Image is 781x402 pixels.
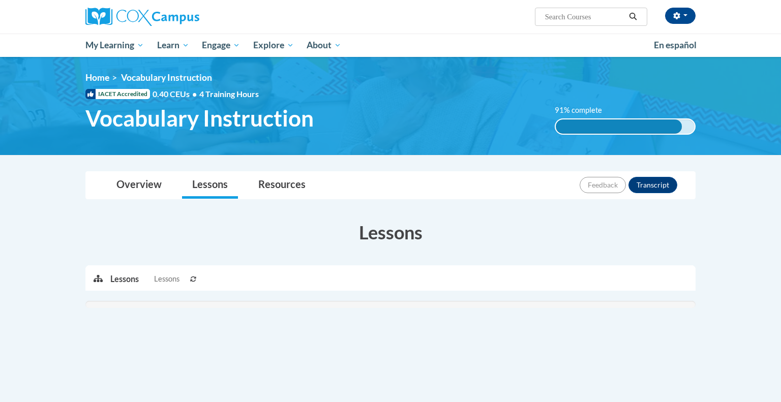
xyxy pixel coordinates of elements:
[556,119,682,134] div: 91% complete
[85,8,279,26] a: Cox Campus
[110,273,139,285] p: Lessons
[555,105,613,116] label: 91% complete
[85,72,109,83] a: Home
[85,105,314,132] span: Vocabulary Instruction
[121,72,212,83] span: Vocabulary Instruction
[85,89,150,99] span: IACET Accredited
[151,34,196,57] a: Learn
[307,39,341,51] span: About
[625,11,641,23] button: Search
[628,177,677,193] button: Transcript
[85,220,696,245] h3: Lessons
[202,39,240,51] span: Engage
[153,88,199,100] span: 0.40 CEUs
[192,89,197,99] span: •
[195,34,247,57] a: Engage
[647,35,703,56] a: En español
[106,172,172,199] a: Overview
[85,8,199,26] img: Cox Campus
[85,39,144,51] span: My Learning
[70,34,711,57] div: Main menu
[79,34,151,57] a: My Learning
[248,172,316,199] a: Resources
[182,172,238,199] a: Lessons
[544,11,625,23] input: Search Courses
[154,273,179,285] span: Lessons
[253,39,294,51] span: Explore
[199,89,259,99] span: 4 Training Hours
[580,177,626,193] button: Feedback
[654,40,697,50] span: En español
[247,34,301,57] a: Explore
[665,8,696,24] button: Account Settings
[157,39,189,51] span: Learn
[301,34,348,57] a: About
